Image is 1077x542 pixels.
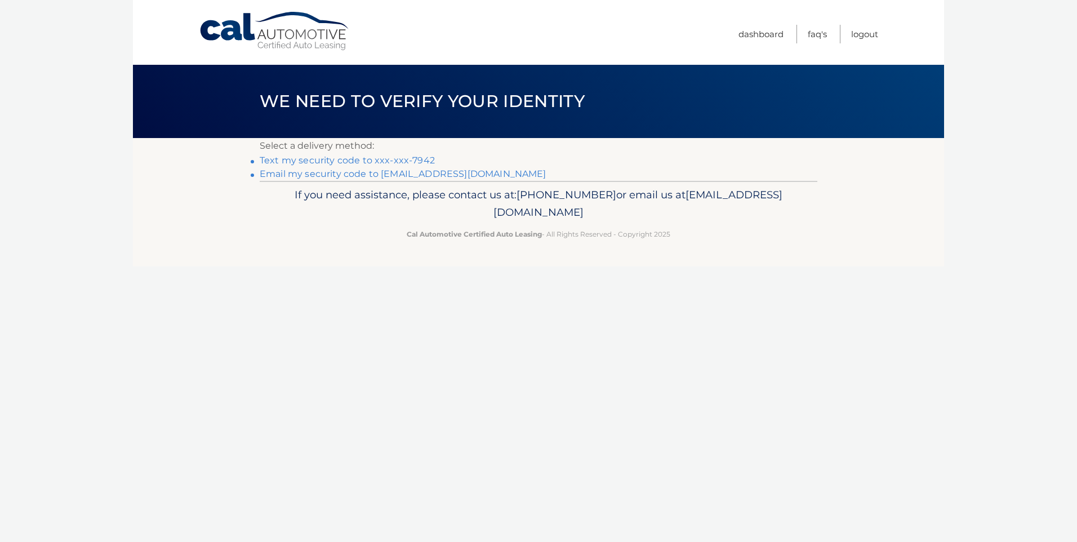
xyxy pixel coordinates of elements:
[199,11,351,51] a: Cal Automotive
[267,228,810,240] p: - All Rights Reserved - Copyright 2025
[267,186,810,222] p: If you need assistance, please contact us at: or email us at
[260,91,585,112] span: We need to verify your identity
[738,25,784,43] a: Dashboard
[517,188,616,201] span: [PHONE_NUMBER]
[260,168,546,179] a: Email my security code to [EMAIL_ADDRESS][DOMAIN_NAME]
[260,155,435,166] a: Text my security code to xxx-xxx-7942
[407,230,542,238] strong: Cal Automotive Certified Auto Leasing
[851,25,878,43] a: Logout
[260,138,817,154] p: Select a delivery method:
[808,25,827,43] a: FAQ's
